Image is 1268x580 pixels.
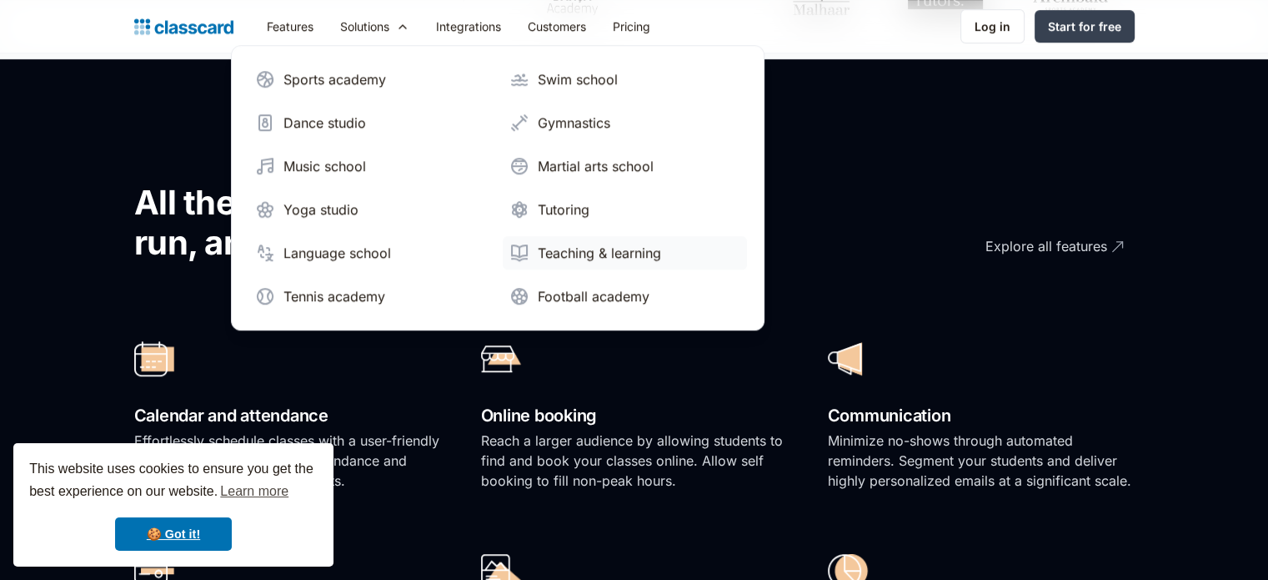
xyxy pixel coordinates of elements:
a: Explore all features [893,224,1126,270]
div: Tennis academy [283,286,385,306]
div: Sports academy [283,69,386,89]
p: Reach a larger audience by allowing students to find and book your classes online. Allow self boo... [481,431,788,491]
a: Tennis academy [248,280,493,313]
a: Football academy [503,280,747,313]
div: Log in [975,18,1010,35]
a: Tutoring [503,193,747,226]
a: Log in [960,9,1025,43]
div: Football academy [538,286,649,306]
a: Yoga studio [248,193,493,226]
div: Gymnastics [538,113,610,133]
a: dismiss cookie message [115,517,232,551]
a: Dance studio [248,106,493,139]
a: Teaching & learning [503,236,747,270]
div: Dance studio [283,113,366,133]
h2: Online booking [481,401,788,431]
div: Swim school [538,69,618,89]
a: Integrations [423,8,514,45]
a: learn more about cookies [218,479,291,504]
a: Customers [514,8,599,45]
div: Martial arts school [538,156,654,176]
div: Tutoring [538,199,589,219]
h2: Calendar and attendance [134,401,441,431]
a: Swim school [503,63,747,96]
div: Explore all features [985,224,1107,256]
p: Minimize no-shows through automated reminders. Segment your students and deliver highly personali... [828,431,1135,491]
a: Language school [248,236,493,270]
div: cookieconsent [13,443,333,567]
div: Solutions [327,8,423,45]
h2: Communication [828,401,1135,431]
div: Language school [283,243,391,263]
p: Effortlessly schedule classes with a user-friendly calendar interface. Manage attendance and enab... [134,431,441,491]
a: Gymnastics [503,106,747,139]
span: This website uses cookies to ensure you get the best experience on our website. [29,459,318,504]
a: Features [253,8,327,45]
div: Teaching & learning [538,243,661,263]
div: Start for free [1048,18,1121,35]
nav: Solutions [231,45,764,330]
a: Music school [248,149,493,183]
a: Sports academy [248,63,493,96]
div: Solutions [340,18,389,35]
a: Pricing [599,8,664,45]
h2: All the tools you need to start, run, and grow your classes. [134,183,664,263]
a: home [134,15,233,38]
a: Martial arts school [503,149,747,183]
div: Music school [283,156,366,176]
div: Yoga studio [283,199,358,219]
a: Start for free [1035,10,1135,43]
